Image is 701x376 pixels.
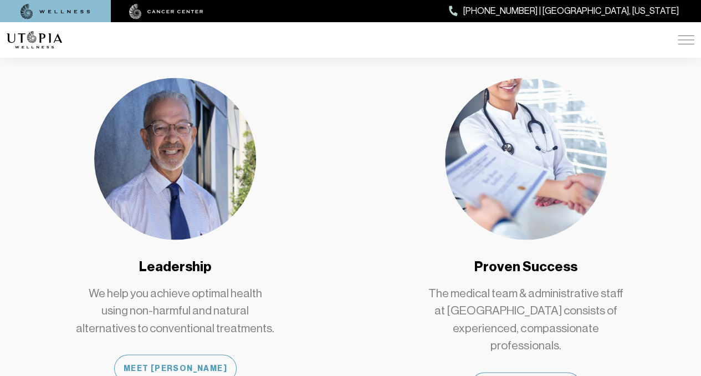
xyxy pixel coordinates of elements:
p: We help you achieve optimal health using non-harmful and natural alternatives to conventional tre... [75,284,275,337]
h4: Proven Success [474,257,577,276]
img: Proven Success [445,78,607,240]
img: logo [7,31,62,49]
img: Leadership [94,78,256,240]
p: The medical team & administrative staff at [GEOGRAPHIC_DATA] consists of experienced, compassiona... [426,284,626,354]
img: wellness [21,4,90,19]
h4: Leadership [139,257,211,276]
span: [PHONE_NUMBER] | [GEOGRAPHIC_DATA], [US_STATE] [463,4,679,18]
img: cancer center [129,4,203,19]
img: icon-hamburger [678,35,694,44]
a: [PHONE_NUMBER] | [GEOGRAPHIC_DATA], [US_STATE] [449,4,679,18]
